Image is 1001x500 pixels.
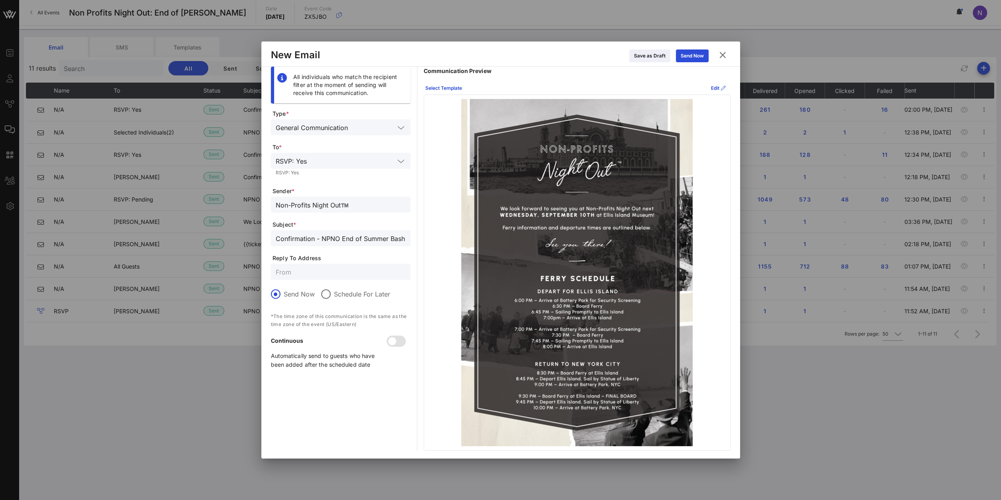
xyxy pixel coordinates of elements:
div: RSVP: Yes [276,158,307,165]
div: Select Template [425,84,462,92]
input: Subject [276,233,406,243]
div: General Communication [271,119,411,135]
button: Save as Draft [629,49,670,62]
p: Continuous [271,336,388,345]
div: Edit [711,84,726,92]
p: Communication Preview [424,67,731,75]
div: RSVP: Yes [276,170,406,175]
label: Send Now [284,290,315,298]
p: Automatically send to guests who have been added after the scheduled date [271,352,388,369]
div: General Communication [276,124,348,131]
span: Subject [272,221,411,229]
span: Reply To Address [272,254,411,262]
button: Select Template [421,82,467,95]
input: From [276,267,406,277]
span: To [272,143,411,151]
div: Send Now [681,52,704,60]
div: RSVP: Yes [271,153,411,169]
div: All individuals who match the recipient filter at the moment of sending will receive this communi... [293,73,404,97]
span: Sender [272,187,411,195]
span: Type [272,110,411,118]
button: Edit [706,82,731,95]
p: *The time zone of this communication is the same as the time zone of the event (US/Eastern) [271,312,411,328]
button: Send Now [676,49,709,62]
label: Schedule For Later [334,290,390,298]
div: Save as Draft [634,52,665,60]
input: From [276,200,406,210]
div: New Email [271,49,320,61]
